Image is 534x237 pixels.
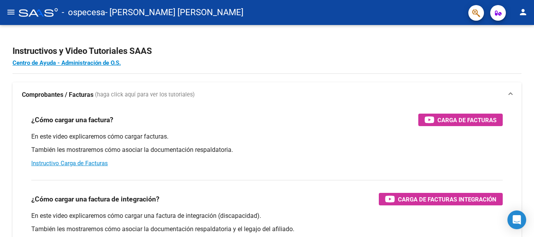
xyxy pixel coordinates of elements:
p: También les mostraremos cómo asociar la documentación respaldatoria. [31,146,503,154]
span: - [PERSON_NAME] [PERSON_NAME] [105,4,244,21]
span: - ospecesa [62,4,105,21]
span: Carga de Facturas Integración [398,194,496,204]
p: En este video explicaremos cómo cargar facturas. [31,132,503,141]
h2: Instructivos y Video Tutoriales SAAS [13,44,521,59]
mat-expansion-panel-header: Comprobantes / Facturas (haga click aquí para ver los tutoriales) [13,82,521,107]
span: Carga de Facturas [437,115,496,125]
span: (haga click aquí para ver los tutoriales) [95,91,195,99]
mat-icon: menu [6,7,16,17]
button: Carga de Facturas Integración [379,193,503,205]
a: Centro de Ayuda - Administración de O.S. [13,59,121,66]
p: En este video explicaremos cómo cargar una factura de integración (discapacidad). [31,212,503,220]
a: Instructivo Carga de Facturas [31,160,108,167]
div: Open Intercom Messenger [507,210,526,229]
strong: Comprobantes / Facturas [22,91,93,99]
button: Carga de Facturas [418,114,503,126]
h3: ¿Cómo cargar una factura de integración? [31,194,159,205]
h3: ¿Cómo cargar una factura? [31,114,113,125]
p: También les mostraremos cómo asociar la documentación respaldatoria y el legajo del afiliado. [31,225,503,233]
mat-icon: person [518,7,528,17]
